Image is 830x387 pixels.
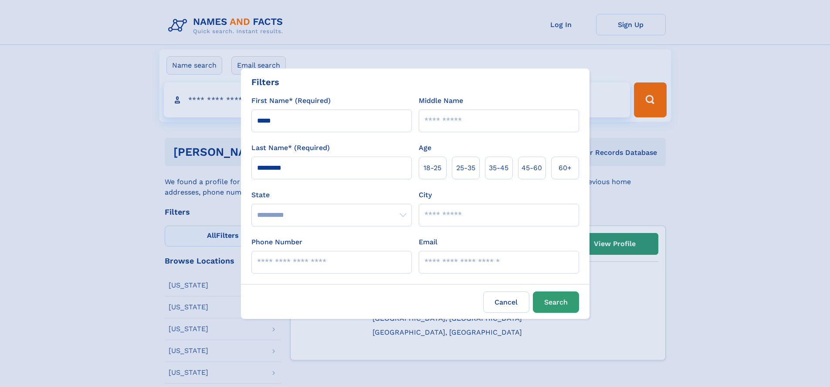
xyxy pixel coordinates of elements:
[419,237,437,247] label: Email
[559,163,572,173] span: 60+
[251,190,412,200] label: State
[419,190,432,200] label: City
[419,143,431,153] label: Age
[489,163,508,173] span: 35‑45
[483,291,529,313] label: Cancel
[251,143,330,153] label: Last Name* (Required)
[456,163,475,173] span: 25‑35
[251,75,279,89] div: Filters
[419,96,463,106] label: Middle Name
[522,163,542,173] span: 45‑60
[251,237,302,247] label: Phone Number
[251,96,331,106] label: First Name* (Required)
[533,291,579,313] button: Search
[423,163,441,173] span: 18‑25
